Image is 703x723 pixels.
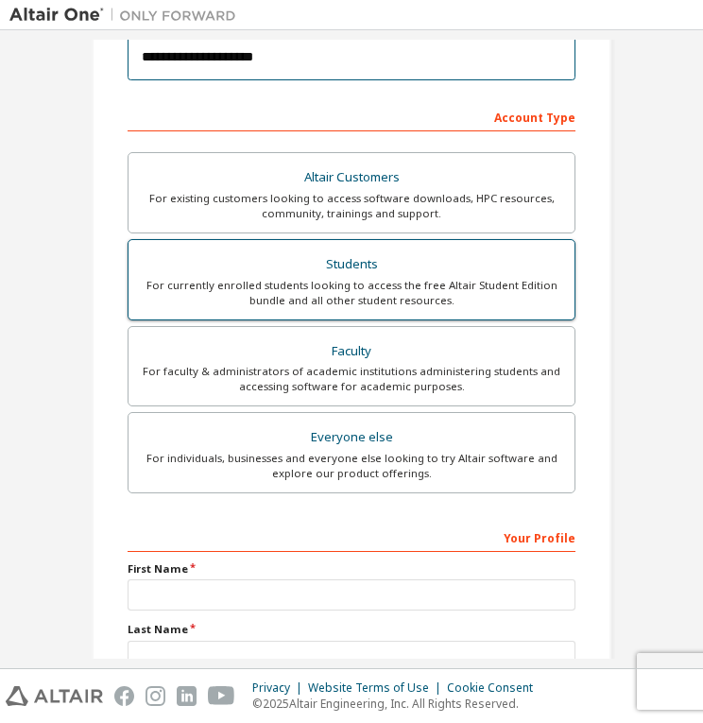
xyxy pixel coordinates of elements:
[128,561,575,577] label: First Name
[140,191,563,221] div: For existing customers looking to access software downloads, HPC resources, community, trainings ...
[140,424,563,451] div: Everyone else
[140,278,563,308] div: For currently enrolled students looking to access the free Altair Student Edition bundle and all ...
[140,451,563,481] div: For individuals, businesses and everyone else looking to try Altair software and explore our prod...
[252,680,308,696] div: Privacy
[128,101,575,131] div: Account Type
[140,164,563,191] div: Altair Customers
[9,6,246,25] img: Altair One
[140,364,563,394] div: For faculty & administrators of academic institutions administering students and accessing softwa...
[6,686,103,706] img: altair_logo.svg
[447,680,544,696] div: Cookie Consent
[177,686,197,706] img: linkedin.svg
[308,680,447,696] div: Website Terms of Use
[146,686,165,706] img: instagram.svg
[114,686,134,706] img: facebook.svg
[252,696,544,712] p: © 2025 Altair Engineering, Inc. All Rights Reserved.
[128,522,575,552] div: Your Profile
[140,251,563,278] div: Students
[208,686,235,706] img: youtube.svg
[128,622,575,637] label: Last Name
[140,338,563,365] div: Faculty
